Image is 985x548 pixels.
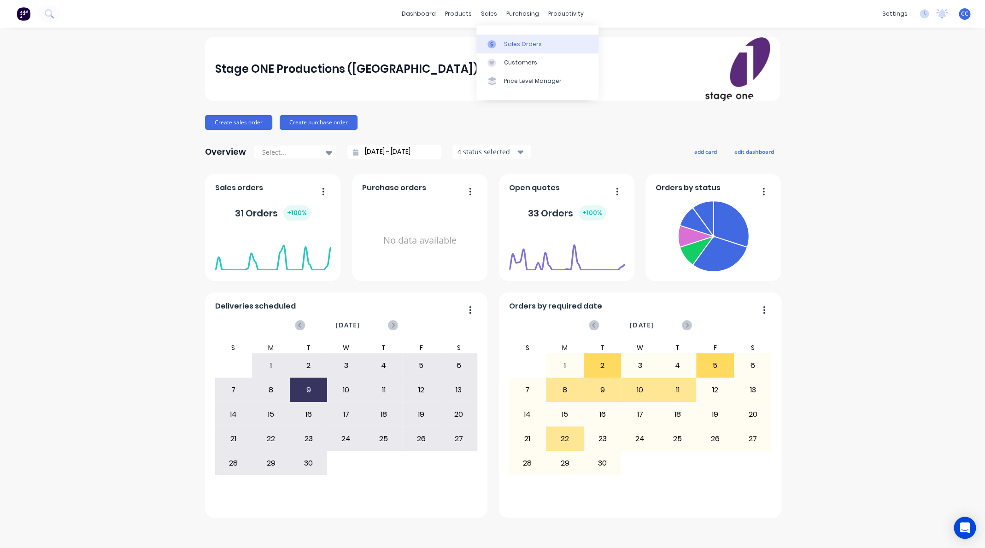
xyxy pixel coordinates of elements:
[734,403,771,426] div: 20
[440,342,478,353] div: S
[697,379,733,402] div: 12
[290,379,327,402] div: 9
[502,7,544,21] div: purchasing
[509,427,546,450] div: 21
[205,115,272,130] button: Create sales order
[476,35,598,53] a: Sales Orders
[697,403,733,426] div: 19
[584,342,621,353] div: T
[509,403,546,426] div: 14
[509,342,546,353] div: S
[546,354,583,377] div: 1
[365,427,402,450] div: 25
[402,342,440,353] div: F
[579,205,606,221] div: + 100 %
[734,342,772,353] div: S
[509,301,602,312] span: Orders by required date
[215,182,263,193] span: Sales orders
[252,342,290,353] div: M
[365,354,402,377] div: 4
[509,379,546,402] div: 7
[621,427,658,450] div: 24
[336,320,360,330] span: [DATE]
[476,72,598,90] a: Price Level Manager
[621,342,659,353] div: W
[688,146,723,157] button: add card
[584,354,621,377] div: 2
[621,403,658,426] div: 17
[440,427,477,450] div: 27
[546,427,583,450] div: 22
[659,379,696,402] div: 11
[696,342,734,353] div: F
[546,452,583,475] div: 29
[280,115,358,130] button: Create purchase order
[621,354,658,377] div: 3
[878,7,912,21] div: settings
[504,40,542,48] div: Sales Orders
[476,7,502,21] div: sales
[403,379,440,402] div: 12
[544,7,588,21] div: productivity
[365,342,403,353] div: T
[327,342,365,353] div: W
[440,354,477,377] div: 6
[252,379,289,402] div: 8
[290,427,327,450] div: 23
[215,403,252,426] div: 14
[584,452,621,475] div: 30
[328,403,364,426] div: 17
[403,354,440,377] div: 5
[452,145,531,159] button: 4 status selected
[705,37,770,101] img: Stage ONE Productions (VIC) Pty Ltd
[440,7,476,21] div: products
[584,379,621,402] div: 9
[659,342,697,353] div: T
[290,354,327,377] div: 2
[734,427,771,450] div: 27
[215,452,252,475] div: 28
[546,379,583,402] div: 8
[659,354,696,377] div: 4
[215,379,252,402] div: 7
[328,354,364,377] div: 3
[328,427,364,450] div: 24
[403,403,440,426] div: 19
[504,58,537,67] div: Customers
[457,147,516,157] div: 4 status selected
[290,452,327,475] div: 30
[362,182,426,193] span: Purchase orders
[252,354,289,377] div: 1
[215,427,252,450] div: 21
[365,379,402,402] div: 11
[697,354,733,377] div: 5
[954,517,976,539] div: Open Intercom Messenger
[621,379,658,402] div: 10
[283,205,311,221] div: + 100 %
[252,427,289,450] div: 22
[961,10,968,18] span: CC
[697,427,733,450] div: 26
[215,60,519,78] div: Stage ONE Productions ([GEOGRAPHIC_DATA]) Pty Ltd
[584,403,621,426] div: 16
[659,427,696,450] div: 25
[734,354,771,377] div: 6
[235,205,311,221] div: 31 Orders
[528,205,606,221] div: 33 Orders
[476,53,598,72] a: Customers
[215,342,252,353] div: S
[290,403,327,426] div: 16
[509,452,546,475] div: 28
[659,403,696,426] div: 18
[546,342,584,353] div: M
[509,182,560,193] span: Open quotes
[17,7,30,21] img: Factory
[205,143,246,161] div: Overview
[365,403,402,426] div: 18
[656,182,721,193] span: Orders by status
[728,146,780,157] button: edit dashboard
[252,452,289,475] div: 29
[290,342,328,353] div: T
[440,403,477,426] div: 20
[734,379,771,402] div: 13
